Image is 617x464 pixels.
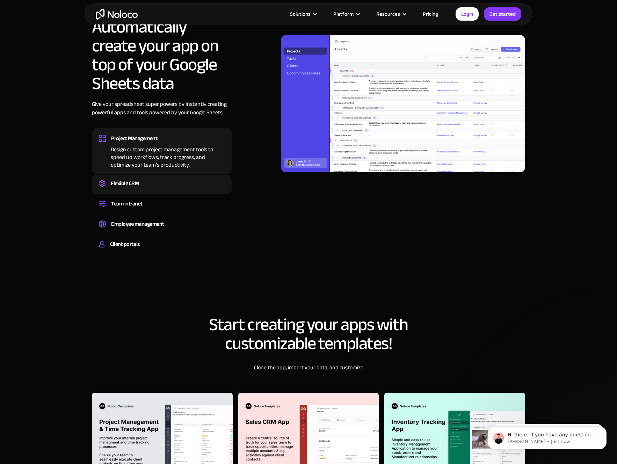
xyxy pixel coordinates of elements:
a: Get started [484,7,521,21]
div: Resources [368,9,414,19]
div: Solutions [290,9,311,19]
div: Solutions [281,9,325,19]
a: home [96,9,138,20]
div: Easily manage employee information, track performance, and handle HR tasks from a single platform. [99,229,225,231]
div: Create a custom CRM that you can adapt to your business’s needs, centralize your workflows, and m... [99,189,225,191]
a: Login [456,7,479,21]
div: Platform [333,9,354,19]
div: Flexible CRM [111,178,139,189]
div: Platform [325,9,368,19]
div: Clone the app, import your data, and customize [92,363,525,389]
div: Give your spreadsheet super powers by Instantly creating powerful apps and tools powered by your ... [92,100,232,127]
h2: Automatically create your app on top of your Google Sheets data [92,17,232,93]
div: Set up a central space for your team to collaborate, share information, and stay up to date on co... [99,209,225,211]
div: Project Management [111,133,157,144]
iframe: Intercom notifications message [477,412,617,461]
div: Employee management [111,219,164,229]
div: Client portals [110,239,139,249]
div: Build a secure, fully-branded, and personalized client portal that lets your customers self-serve. [99,249,225,252]
div: Design custom project management tools to speed up workflows, track progress, and optimize your t... [99,144,225,169]
div: Team intranet [111,198,143,209]
h2: Start creating your apps with customizable templates! [92,315,525,353]
a: Pricing [414,9,447,19]
div: Resources [376,9,400,19]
